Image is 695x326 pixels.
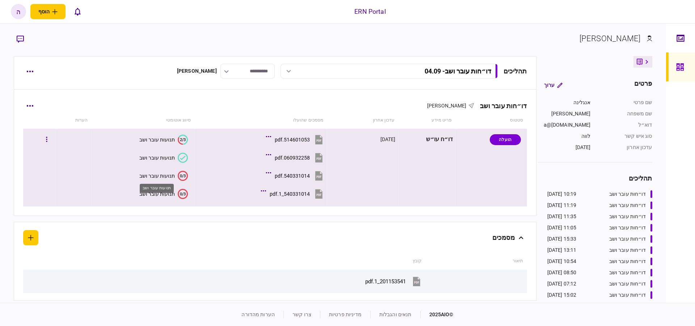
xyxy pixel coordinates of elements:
div: דו״ח עו״ש [401,131,453,148]
div: [PERSON_NAME] [177,67,217,75]
div: תנועות עובר ושב [140,184,174,193]
div: [DATE] [538,144,591,151]
th: תיאור [426,253,527,270]
a: דו״חות עובר ושב10:19 [DATE] [547,190,652,198]
th: קובץ [64,253,425,270]
div: הועלה [490,134,521,145]
div: תנועות עובר ושב [139,155,175,161]
div: דוא״ל [598,121,652,129]
div: 201153541_1.pdf [365,278,406,285]
button: תנועות עובר ושב [139,153,188,163]
div: שם פרטי [598,99,652,106]
th: הערות [56,112,92,129]
div: 15:33 [DATE] [547,235,577,243]
span: [PERSON_NAME] [427,103,467,109]
th: עדכון אחרון [327,112,398,129]
a: דו״חות עובר ושב13:11 [DATE] [547,246,652,254]
text: 2/3 [180,137,186,142]
a: דו״חות עובר ושב08:50 [DATE] [547,269,652,276]
div: © 2025 AIO [420,311,454,318]
div: סוג איש קשר [598,132,652,140]
a: מדיניות פרטיות [329,312,362,317]
div: דו״חות עובר ושב [609,258,646,265]
button: 540331014.pdf [268,168,324,184]
div: a@[DOMAIN_NAME] [538,121,591,129]
div: דו״חות עובר ושב [609,291,646,299]
a: צרו קשר [292,312,311,317]
div: דו״חות עובר ושב [609,213,646,220]
div: 11:05 [DATE] [547,224,577,232]
div: פרטים [634,79,652,92]
a: דו״חות עובר ושב15:33 [DATE] [547,235,652,243]
a: דו״חות עובר ושב11:19 [DATE] [547,202,652,209]
button: ה [11,4,26,19]
div: [PERSON_NAME] [580,33,641,45]
a: הערות מהדורה [241,312,275,317]
div: 11:35 [DATE] [547,213,577,220]
div: 060932258.pdf [275,155,310,161]
button: 0/3תנועות עובר ושב [139,189,188,199]
div: 08:50 [DATE] [547,269,577,276]
div: לווה [538,132,591,140]
div: 10:54 [DATE] [547,258,577,265]
div: תנועות עובר ושב [139,137,175,143]
button: 201153541_1.pdf [365,273,422,289]
div: 514601053.pdf [275,137,310,143]
button: ערוך [538,79,568,92]
button: 060932258.pdf [268,149,324,166]
div: תנועות עובר ושב [139,191,175,197]
th: סטטוס [455,112,527,129]
div: 13:11 [DATE] [547,246,577,254]
div: דו״חות עובר ושב [609,202,646,209]
a: דו״חות עובר ושב10:54 [DATE] [547,258,652,265]
button: 2/3תנועות עובר ושב [139,135,188,145]
th: פריט מידע [398,112,455,129]
div: דו״חות עובר ושב [609,280,646,288]
button: 514601053.pdf [268,131,324,148]
button: 0/3תנועות עובר ושב [139,171,188,181]
div: תהליכים [504,66,527,76]
div: דו״חות עובר ושב [474,102,527,110]
div: דו״חות עובר ושב [609,190,646,198]
div: אנגלינה [538,99,591,106]
button: פתח תפריט להוספת לקוח [30,4,66,19]
div: 10:19 [DATE] [547,190,577,198]
div: [PERSON_NAME] [538,110,591,118]
div: דו״חות עובר ושב [609,246,646,254]
text: 0/3 [180,191,186,196]
div: 540331014_1.pdf [270,191,310,197]
th: סיווג אוטומטי [91,112,194,129]
div: תנועות עובר ושב [139,173,175,179]
div: עדכון אחרון [598,144,652,151]
div: תהליכים [538,173,652,183]
div: דו״חות עובר ושב [609,235,646,243]
button: 540331014_1.pdf [262,186,324,202]
a: תנאים והגבלות [379,312,412,317]
th: מסמכים שהועלו [194,112,327,129]
button: פתח רשימת התראות [70,4,85,19]
a: דו״חות עובר ושב15:02 [DATE] [547,291,652,299]
div: 07:12 [DATE] [547,280,577,288]
div: [DATE] [380,136,396,143]
div: ERN Portal [354,7,386,16]
div: 540331014.pdf [275,173,310,179]
div: 11:19 [DATE] [547,202,577,209]
div: דו״חות עובר ושב - 04.09 [425,67,491,75]
a: דו״חות עובר ושב11:05 [DATE] [547,224,652,232]
div: דו״חות עובר ושב [609,224,646,232]
text: 0/3 [180,173,186,178]
div: מסמכים [492,230,515,245]
button: דו״חות עובר ושב- 04.09 [281,64,498,79]
div: שם משפחה [598,110,652,118]
div: דו״חות עובר ושב [609,269,646,276]
div: 15:02 [DATE] [547,291,577,299]
a: דו״חות עובר ושב07:12 [DATE] [547,280,652,288]
a: דו״חות עובר ושב11:35 [DATE] [547,213,652,220]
